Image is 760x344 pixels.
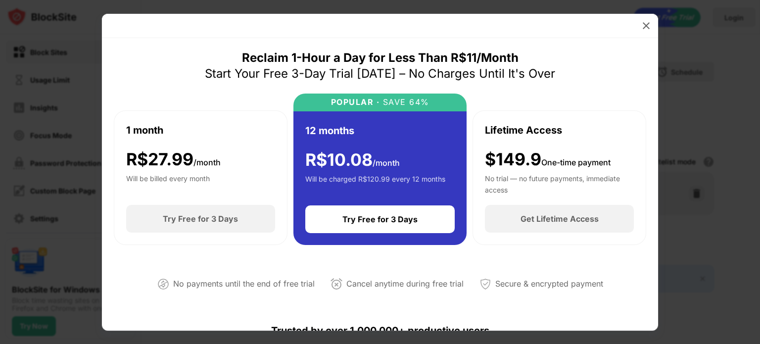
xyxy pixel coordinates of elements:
div: 1 month [126,123,163,138]
img: secured-payment [479,278,491,290]
div: Secure & encrypted payment [495,277,603,291]
div: Will be billed every month [126,173,210,193]
div: Lifetime Access [485,123,562,138]
div: 12 months [305,123,354,138]
div: Try Free for 3 Days [163,214,238,224]
div: Reclaim 1-Hour a Day for Less Than R$11/Month [242,50,519,66]
div: Get Lifetime Access [521,214,599,224]
div: No payments until the end of free trial [173,277,315,291]
div: R$ 27.99 [126,149,221,170]
img: not-paying [157,278,169,290]
div: Start Your Free 3-Day Trial [DATE] – No Charges Until It's Over [205,66,555,82]
span: One-time payment [541,157,611,167]
img: cancel-anytime [331,278,342,290]
div: $149.9 [485,149,611,170]
div: No trial — no future payments, immediate access [485,173,634,193]
div: SAVE 64% [380,98,429,107]
div: Will be charged R$120.99 every 12 months [305,174,445,194]
div: Cancel anytime during free trial [346,277,464,291]
span: /month [373,158,400,168]
div: POPULAR · [331,98,380,107]
div: Try Free for 3 Days [342,214,418,224]
span: /month [193,157,221,167]
div: R$ 10.08 [305,150,400,170]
